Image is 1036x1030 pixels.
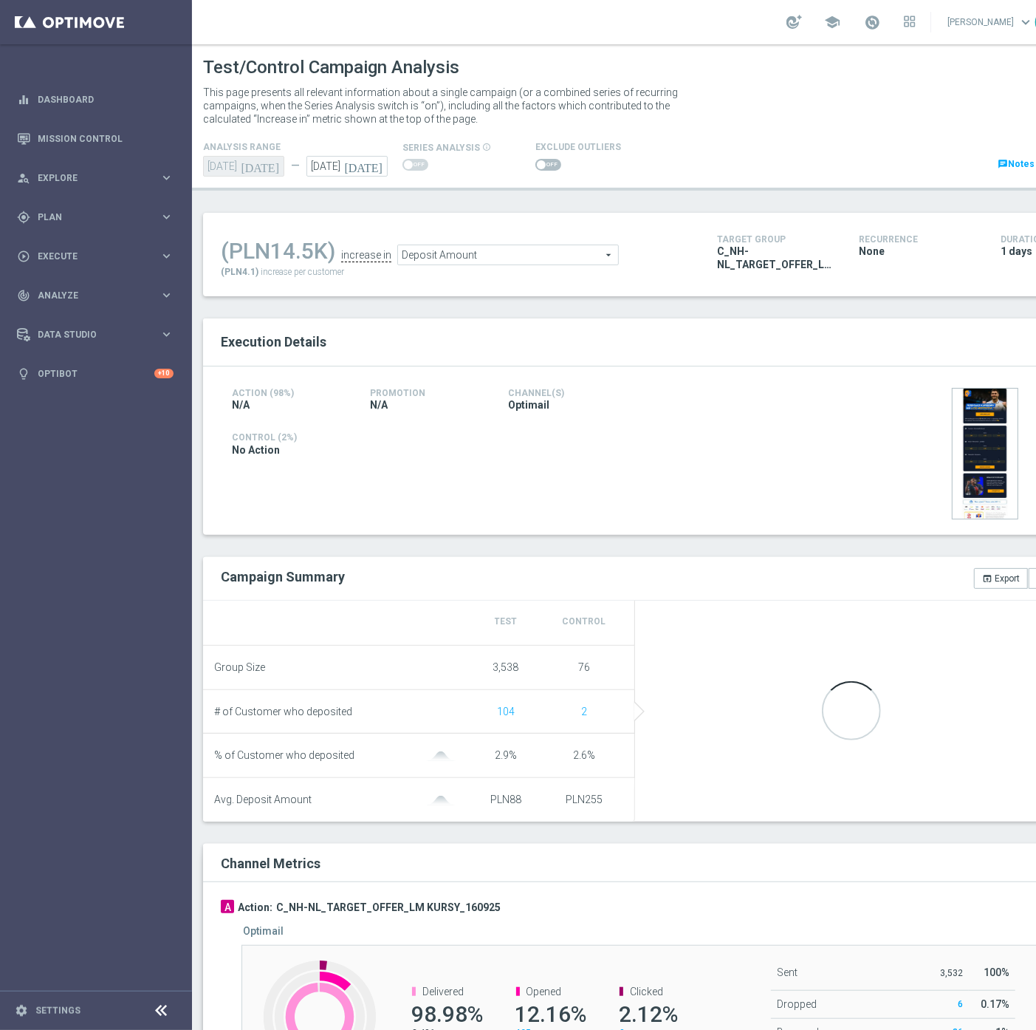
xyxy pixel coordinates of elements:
[159,249,174,263] i: keyboard_arrow_right
[214,706,352,718] span: # of Customer who deposited
[16,172,174,184] button: person_search Explore keyboard_arrow_right
[717,245,837,271] span: C_NH-NL_TARGET_OFFER_LM KURSY_160925
[344,156,388,172] i: [DATE]
[17,211,30,224] i: gps_fixed
[566,794,603,805] span: PLN255
[241,156,284,172] i: [DATE]
[214,749,354,762] span: % of Customer who deposited
[221,334,326,349] span: Execution Details
[221,900,234,913] div: A
[159,210,174,224] i: keyboard_arrow_right
[38,354,154,393] a: Optibot
[495,616,518,627] span: Test
[17,93,30,106] i: equalizer
[16,211,174,223] div: gps_fixed Plan keyboard_arrow_right
[284,160,306,172] div: —
[16,133,174,145] button: Mission Control
[232,432,762,443] h4: Control (2%)
[1001,245,1032,258] span: 1 days
[777,998,817,1010] span: Dropped
[573,749,595,761] span: 2.6%
[17,354,174,393] div: Optibot
[426,796,456,805] img: gaussianGrey.svg
[203,57,459,78] h1: Test/Control Campaign Analysis
[16,290,174,301] button: track_changes Analyze keyboard_arrow_right
[998,159,1008,169] i: chat
[981,998,1009,1010] span: 0.17%
[243,925,284,937] h5: Optimail
[958,999,963,1009] span: 6
[946,11,1035,33] a: [PERSON_NAME]keyboard_arrow_down
[17,171,159,185] div: Explore
[974,568,1028,589] button: open_in_browser Export
[306,156,388,177] input: Select Date
[16,94,174,106] button: equalizer Dashboard
[515,1001,587,1027] span: 12.16%
[17,289,30,302] i: track_changes
[426,751,456,761] img: gaussianGrey.svg
[630,986,663,997] span: Clicked
[38,252,159,261] span: Execute
[232,388,348,398] h4: Action (98%)
[619,1001,678,1027] span: 2.12%
[952,388,1018,519] img: 20561.jpeg
[535,142,621,152] h4: Exclude Outliers
[17,250,30,263] i: play_circle_outline
[341,249,391,262] div: increase in
[402,143,480,153] span: series analysis
[203,142,402,152] h4: analysis range
[35,1006,80,1015] a: Settings
[38,330,159,339] span: Data Studio
[159,171,174,185] i: keyboard_arrow_right
[526,986,562,997] span: Opened
[15,1004,28,1017] i: settings
[497,706,515,717] span: Show unique customers
[159,288,174,302] i: keyboard_arrow_right
[16,329,174,341] button: Data Studio keyboard_arrow_right
[984,966,1009,978] span: 100%
[824,14,840,30] span: school
[159,327,174,341] i: keyboard_arrow_right
[16,368,174,380] div: lightbulb Optibot +10
[38,291,159,300] span: Analyze
[203,86,698,126] p: This page presents all relevant information about a single campaign (or a combined series of recu...
[508,398,549,412] span: Optimail
[17,119,174,158] div: Mission Control
[411,1001,483,1027] span: 98.98%
[370,398,388,412] span: N/A
[17,367,30,381] i: lightbulb
[422,986,464,997] span: Delivered
[17,171,30,185] i: person_search
[17,250,159,263] div: Execute
[38,213,159,222] span: Plan
[490,794,521,805] span: PLN88
[16,250,174,262] button: play_circle_outline Execute keyboard_arrow_right
[221,856,320,871] h2: Channel Metrics
[232,398,250,412] span: N/A
[38,119,174,158] a: Mission Control
[495,749,517,761] span: 2.9%
[17,289,159,302] div: Analyze
[38,80,174,119] a: Dashboard
[17,80,174,119] div: Dashboard
[221,238,335,265] div: (PLN14.5K)
[581,706,587,717] span: Show unique customers
[214,794,312,806] span: Avg. Deposit Amount
[859,245,885,258] span: None
[154,369,174,378] div: +10
[238,901,272,914] h3: Action:
[859,234,978,245] h4: Recurrence
[221,569,345,584] h2: Campaign Summary
[232,443,280,457] span: No Action
[563,616,606,627] span: Control
[221,267,258,277] span: (PLN4.1)
[38,174,159,183] span: Explore
[482,143,491,151] i: info_outline
[717,234,837,245] h4: Target Group
[934,967,963,979] p: 3,532
[508,388,624,398] h4: Channel(s)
